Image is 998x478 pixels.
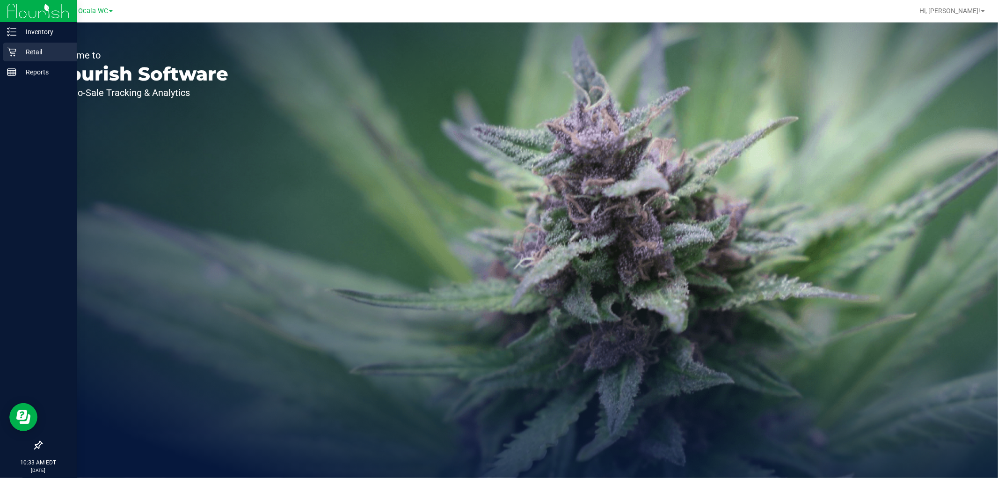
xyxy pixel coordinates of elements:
[4,458,73,467] p: 10:33 AM EDT
[16,66,73,78] p: Reports
[78,7,108,15] span: Ocala WC
[16,26,73,37] p: Inventory
[51,65,228,83] p: Flourish Software
[7,27,16,37] inline-svg: Inventory
[51,88,228,97] p: Seed-to-Sale Tracking & Analytics
[919,7,980,15] span: Hi, [PERSON_NAME]!
[9,403,37,431] iframe: Resource center
[7,67,16,77] inline-svg: Reports
[4,467,73,474] p: [DATE]
[16,46,73,58] p: Retail
[7,47,16,57] inline-svg: Retail
[51,51,228,60] p: Welcome to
